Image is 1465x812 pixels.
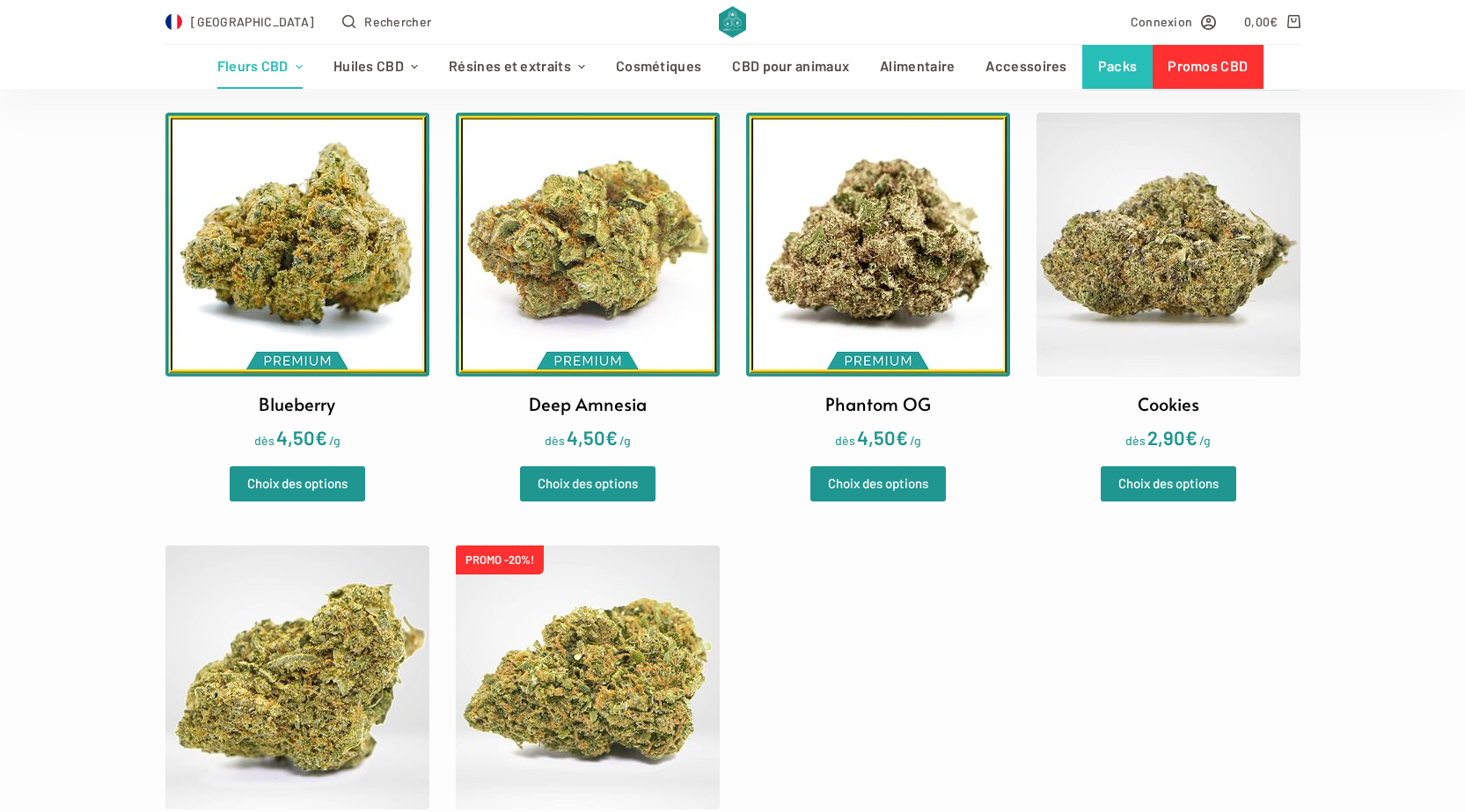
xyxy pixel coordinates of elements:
[165,13,183,31] img: FR Flag
[1131,11,1193,32] span: Connexion
[230,466,365,501] a: Sélectionner les options pour “Blueberry”
[165,113,429,453] a: Blueberry dès4,50€/g
[529,391,647,417] h2: Deep Amnesia
[1270,14,1278,29] span: €
[1138,391,1199,417] h2: Cookies
[254,433,275,448] span: dès
[1153,45,1264,89] a: Promos CBD
[318,45,433,89] a: Huiles CBD
[746,113,1010,453] a: Phantom OG dès4,50€/g
[971,45,1082,89] a: Accessoires
[456,545,544,574] span: PROMO -20%!
[165,11,315,32] a: Select Country
[434,45,601,89] a: Résines et extraits
[810,466,946,501] a: Sélectionner les options pour “Phantom OG”
[1125,433,1146,448] span: dès
[896,426,908,449] span: €
[364,11,431,32] span: Rechercher
[835,433,855,448] span: dès
[601,45,717,89] a: Cosmétiques
[1101,466,1236,501] a: Sélectionner les options pour “Cookies”
[342,11,431,32] button: Ouvrir le formulaire de recherche
[520,466,656,501] a: Sélectionner les options pour “Deep Amnesia”
[825,391,931,417] h2: Phantom OG
[329,433,341,448] span: /g
[276,426,327,449] bdi: 4,50
[1244,14,1278,29] bdi: 0,00
[1082,45,1153,89] a: Packs
[1131,11,1217,32] a: Connexion
[717,45,865,89] a: CBD pour animaux
[719,6,746,38] img: CBD Alchemy
[910,433,921,448] span: /g
[1147,426,1198,449] bdi: 2,90
[619,433,631,448] span: /g
[201,45,318,89] a: Fleurs CBD
[456,113,720,453] a: Deep Amnesia dès4,50€/g
[567,426,618,449] bdi: 4,50
[1244,11,1300,32] a: Panier d’achat
[1185,426,1198,449] span: €
[605,426,618,449] span: €
[1199,433,1211,448] span: /g
[857,426,908,449] bdi: 4,50
[259,391,335,417] h2: Blueberry
[315,426,327,449] span: €
[191,11,314,32] span: [GEOGRAPHIC_DATA]
[545,433,565,448] span: dès
[201,45,1264,89] nav: Menu d’en-tête
[1036,113,1300,453] a: Cookies dès2,90€/g
[865,45,971,89] a: Alimentaire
